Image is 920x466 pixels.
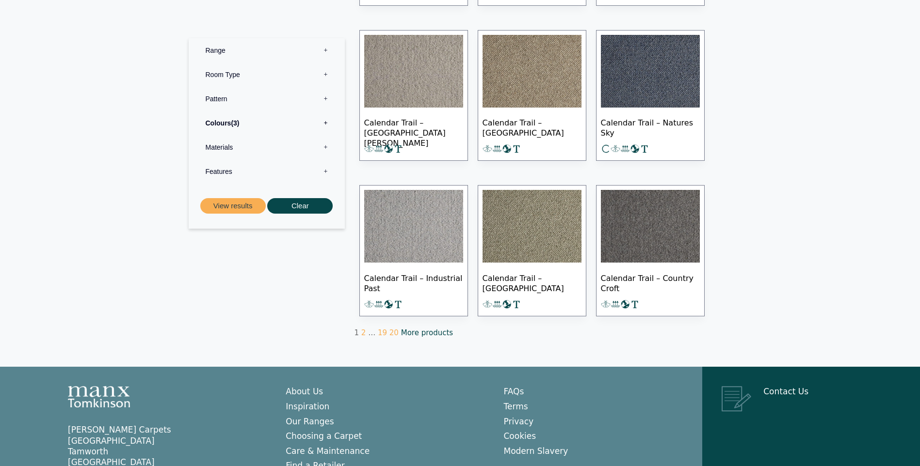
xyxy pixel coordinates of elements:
span: Calendar Trail – [GEOGRAPHIC_DATA] [483,110,581,144]
label: Materials [196,135,338,159]
a: Calendar Trail – [GEOGRAPHIC_DATA] [478,30,586,161]
span: Calendar Trail – [GEOGRAPHIC_DATA][PERSON_NAME] [364,110,463,144]
span: Calendar Trail – Natures Sky [601,110,700,144]
a: Privacy [504,417,534,426]
span: 3 [231,119,239,127]
label: Pattern [196,87,338,111]
label: Colours [196,111,338,135]
span: Calendar Trail – Country Croft [601,265,700,299]
a: Inspiration [286,402,329,411]
a: FAQs [504,387,524,396]
a: Calendar Trail – Industrial Past [359,185,468,316]
span: Page 1 [355,328,359,337]
button: Clear [267,198,333,214]
label: Room Type [196,62,338,87]
img: Manx Tomkinson Logo [68,386,130,407]
span: … [368,328,375,337]
span: Calendar Trail – Industrial Past [364,265,463,299]
a: Our Ranges [286,417,334,426]
a: Calendar Trail – [GEOGRAPHIC_DATA][PERSON_NAME] [359,30,468,161]
a: Calendar Trail – [GEOGRAPHIC_DATA] [478,185,586,316]
a: More products [401,328,453,337]
a: Calendar Trail – Country Croft [596,185,705,316]
a: Terms [504,402,528,411]
label: Range [196,38,338,62]
a: Page 20 [389,328,399,337]
a: About Us [286,387,323,396]
a: Contact Us [763,387,808,396]
a: Care & Maintenance [286,446,370,456]
a: Choosing a Carpet [286,431,362,441]
a: Cookies [504,431,536,441]
a: Page 19 [378,328,387,337]
a: Page 2 [361,328,366,337]
span: Calendar Trail – [GEOGRAPHIC_DATA] [483,265,581,299]
a: Calendar Trail – Natures Sky [596,30,705,161]
a: Modern Slavery [504,446,568,456]
label: Features [196,159,338,184]
button: View results [200,198,266,214]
